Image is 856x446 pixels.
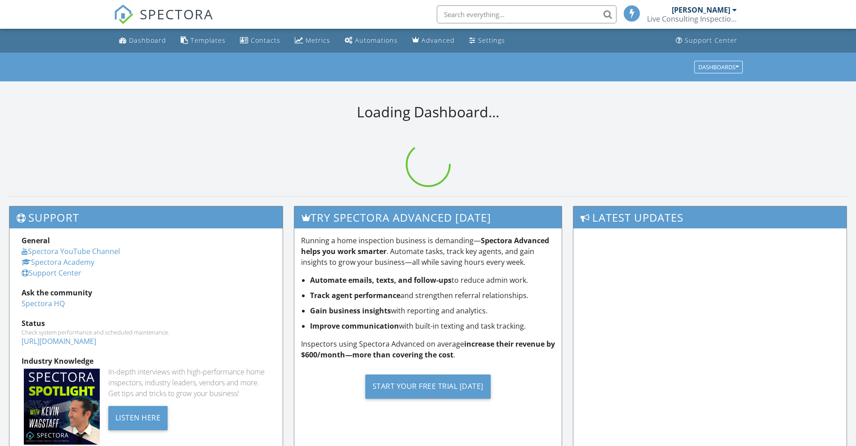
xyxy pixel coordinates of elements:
input: Search everything... [437,5,616,23]
a: Automations (Basic) [341,32,401,49]
a: Spectora HQ [22,299,65,308]
a: Settings [466,32,509,49]
div: Settings [478,36,505,45]
div: Templates [191,36,226,45]
h3: Support [9,206,283,228]
strong: increase their revenue by $600/month—more than covering the cost [301,339,555,360]
a: Dashboard [115,32,170,49]
a: SPECTORA [114,12,213,31]
div: Start Your Free Trial [DATE] [365,375,491,399]
li: to reduce admin work. [310,275,555,285]
a: Contacts [236,32,284,49]
strong: General [22,236,50,245]
img: Spectoraspolightmain [24,369,100,445]
div: In-depth interviews with high-performance home inspectors, industry leaders, vendors and more. Ge... [108,366,271,399]
button: Dashboards [694,61,743,73]
a: Spectora Academy [22,257,94,267]
a: Listen Here [108,412,168,422]
a: [URL][DOMAIN_NAME] [22,336,96,346]
a: Start Your Free Trial [DATE] [301,367,555,406]
a: Support Center [22,268,81,278]
a: Metrics [291,32,334,49]
div: Dashboards [698,64,739,70]
h3: Try spectora advanced [DATE] [294,206,562,228]
a: Support Center [672,32,741,49]
div: Advanced [421,36,455,45]
p: Inspectors using Spectora Advanced on average . [301,339,555,360]
div: Industry Knowledge [22,356,271,366]
span: SPECTORA [140,4,213,23]
div: Metrics [306,36,330,45]
strong: Automate emails, texts, and follow-ups [310,275,452,285]
div: Status [22,318,271,329]
div: Automations [355,36,398,45]
div: Dashboard [129,36,166,45]
h3: Latest Updates [573,206,847,228]
strong: Improve communication [310,321,399,331]
div: Ask the community [22,287,271,298]
li: with reporting and analytics. [310,305,555,316]
li: and strengthen referral relationships. [310,290,555,301]
img: The Best Home Inspection Software - Spectora [114,4,133,24]
div: Check system performance and scheduled maintenance. [22,329,271,336]
a: Templates [177,32,229,49]
strong: Gain business insights [310,306,391,316]
a: Advanced [408,32,458,49]
strong: Track agent performance [310,290,400,300]
a: Spectora YouTube Channel [22,246,120,256]
p: Running a home inspection business is demanding— . Automate tasks, track key agents, and gain ins... [301,235,555,268]
div: Live Consulting Inspections [647,14,737,23]
div: Contacts [251,36,280,45]
strong: Spectora Advanced helps you work smarter [301,236,549,256]
li: with built-in texting and task tracking. [310,321,555,331]
div: Listen Here [108,406,168,430]
div: [PERSON_NAME] [672,5,730,14]
div: Support Center [685,36,737,45]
